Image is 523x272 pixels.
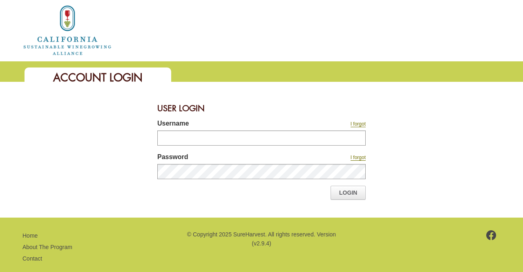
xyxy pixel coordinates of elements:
a: I forgot [351,121,366,127]
label: Password [157,152,292,164]
a: Contact [22,255,42,262]
span: Account Login [53,70,143,85]
img: logo_cswa2x.png [22,4,112,56]
a: Home [22,26,112,33]
img: footer-facebook.png [486,230,496,240]
a: I forgot [351,155,366,161]
label: Username [157,119,292,130]
a: Home [22,232,38,239]
p: © Copyright 2025 SureHarvest. All rights reserved. Version (v2.9.4) [186,230,337,248]
a: About The Program [22,244,72,250]
div: User Login [157,98,366,119]
a: Login [331,186,366,200]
